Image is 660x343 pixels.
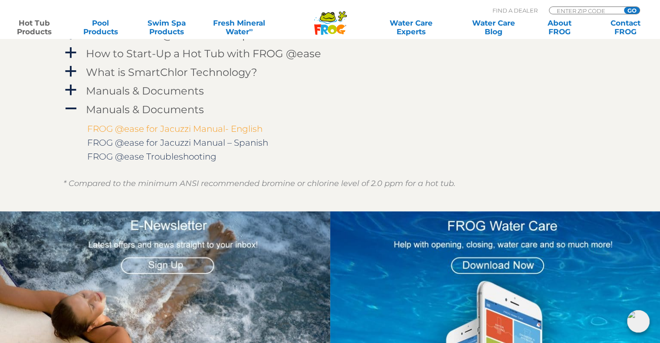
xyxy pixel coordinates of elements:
[64,102,77,115] span: A
[9,19,60,36] a: Hot TubProducts
[207,19,271,36] a: Fresh MineralWater∞
[141,19,192,36] a: Swim SpaProducts
[534,19,585,36] a: AboutFROG
[63,46,597,62] a: a How to Start-Up a Hot Tub with FROG @ease
[493,7,538,14] p: Find A Dealer
[86,29,289,41] h4: How do FROG @ease Test Strips work?
[600,19,651,36] a: ContactFROG
[624,7,640,14] input: GO
[86,104,204,115] h4: Manuals & Documents
[86,66,257,78] h4: What is SmartChlor Technology?
[63,101,597,118] a: A Manuals & Documents
[627,310,650,333] img: openIcon
[75,19,126,36] a: PoolProducts
[64,84,77,97] span: a
[249,26,253,33] sup: ∞
[63,83,597,99] a: a Manuals & Documents
[369,19,453,36] a: Water CareExperts
[468,19,519,36] a: Water CareBlog
[63,64,597,80] a: a What is SmartChlor Technology?
[64,46,77,59] span: a
[86,48,321,59] h4: How to Start-Up a Hot Tub with FROG @ease
[86,85,204,97] h4: Manuals & Documents
[556,7,614,14] input: Zip Code Form
[87,124,263,134] a: FROG @ease for Jacuzzi Manual- English
[87,137,268,148] a: FROG @ease for Jacuzzi Manual – Spanish
[63,179,456,188] em: * Compared to the minimum ANSI recommended bromine or chlorine level of 2.0 ppm for a hot tub.
[87,151,217,162] a: FROG @ease Troubleshooting
[64,65,77,78] span: a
